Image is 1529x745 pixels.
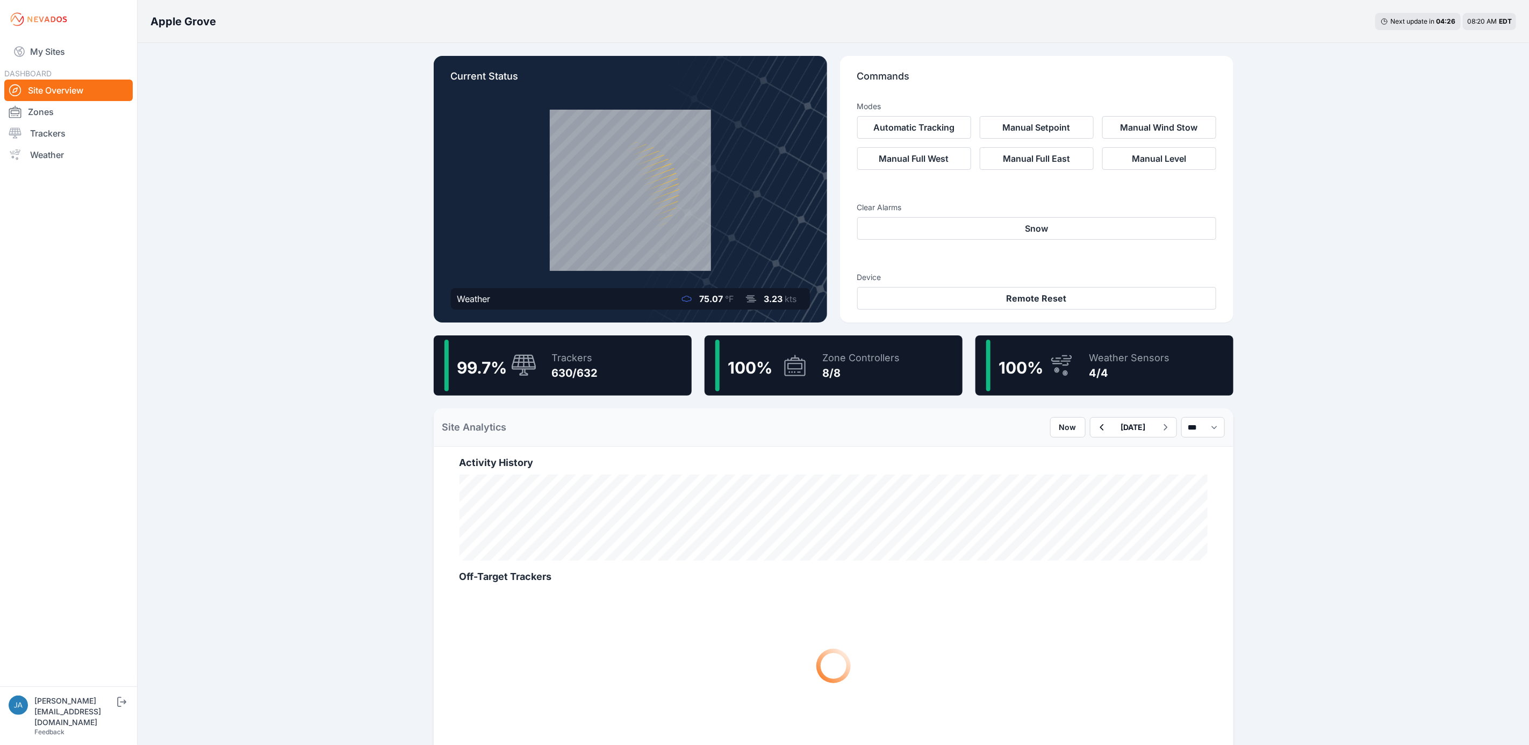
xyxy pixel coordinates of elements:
[4,101,133,123] a: Zones
[1436,17,1455,26] div: 04 : 26
[857,116,971,139] button: Automatic Tracking
[857,272,1216,283] h3: Device
[457,358,507,377] span: 99.7 %
[980,147,1094,170] button: Manual Full East
[9,696,28,715] img: jakub.przychodzien@energix-group.com
[442,420,507,435] h2: Site Analytics
[975,335,1233,396] a: 100%Weather Sensors4/4
[552,350,598,366] div: Trackers
[4,69,52,78] span: DASHBOARD
[34,728,64,736] a: Feedback
[552,366,598,381] div: 630/632
[1102,147,1216,170] button: Manual Level
[728,358,773,377] span: 100 %
[150,8,216,35] nav: Breadcrumb
[1112,418,1154,437] button: [DATE]
[4,39,133,65] a: My Sites
[857,147,971,170] button: Manual Full West
[823,350,900,366] div: Zone Controllers
[999,358,1044,377] span: 100 %
[857,217,1216,240] button: Snow
[785,293,797,304] span: kts
[460,569,1208,584] h2: Off-Target Trackers
[726,293,734,304] span: °F
[4,80,133,101] a: Site Overview
[150,14,216,29] h3: Apple Grove
[34,696,115,728] div: [PERSON_NAME][EMAIL_ADDRESS][DOMAIN_NAME]
[823,366,900,381] div: 8/8
[451,69,810,92] p: Current Status
[1089,366,1170,381] div: 4/4
[1499,17,1512,25] span: EDT
[980,116,1094,139] button: Manual Setpoint
[857,69,1216,92] p: Commands
[764,293,783,304] span: 3.23
[1050,417,1086,438] button: Now
[4,144,133,166] a: Weather
[705,335,963,396] a: 100%Zone Controllers8/8
[9,11,69,28] img: Nevados
[700,293,723,304] span: 75.07
[1102,116,1216,139] button: Manual Wind Stow
[4,123,133,144] a: Trackers
[1467,17,1497,25] span: 08:20 AM
[1089,350,1170,366] div: Weather Sensors
[460,455,1208,470] h2: Activity History
[857,101,881,112] h3: Modes
[857,287,1216,310] button: Remote Reset
[1390,17,1434,25] span: Next update in
[457,292,491,305] div: Weather
[434,335,692,396] a: 99.7%Trackers630/632
[857,202,1216,213] h3: Clear Alarms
